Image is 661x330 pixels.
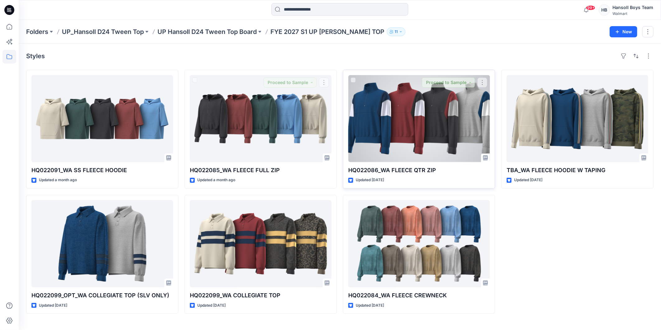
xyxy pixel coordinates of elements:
[157,27,257,36] a: UP Hansoll D24 Tween Top Board
[348,166,490,175] p: HQ022086_WA FLEECE QTR ZIP
[514,177,542,183] p: Updated [DATE]
[62,27,144,36] a: UP_Hansoll D24 Tween Top
[356,302,384,309] p: Updated [DATE]
[39,177,77,183] p: Updated a month ago
[599,4,610,16] div: HB
[190,200,331,287] a: HQ022099_WA COLLEGIATE TOP
[197,177,235,183] p: Updated a month ago
[395,28,398,35] p: 11
[612,11,653,16] div: Walmart
[31,75,173,162] a: HQ022091_WA SS FLEECE HOODIE
[356,177,384,183] p: Updated [DATE]
[26,27,48,36] a: Folders
[26,52,45,60] h4: Styles
[31,200,173,287] a: HQ022099_OPT_WA COLLEGIATE TOP (SLV ONLY)
[190,166,331,175] p: HQ022085_WA FLEECE FULL ZIP
[270,27,384,36] p: FYE 2027 S1 UP [PERSON_NAME] TOP
[197,302,226,309] p: Updated [DATE]
[586,5,595,10] span: 99+
[190,75,331,162] a: HQ022085_WA FLEECE FULL ZIP
[31,291,173,300] p: HQ022099_OPT_WA COLLEGIATE TOP (SLV ONLY)
[612,4,653,11] div: Hansoll Boys Team
[348,291,490,300] p: HQ022084_WA FLEECE CREWNECK
[507,166,648,175] p: TBA_WA FLEECE HOODIE W TAPING
[348,75,490,162] a: HQ022086_WA FLEECE QTR ZIP
[190,291,331,300] p: HQ022099_WA COLLEGIATE TOP
[39,302,67,309] p: Updated [DATE]
[348,200,490,287] a: HQ022084_WA FLEECE CREWNECK
[507,75,648,162] a: TBA_WA FLEECE HOODIE W TAPING
[610,26,637,37] button: New
[31,166,173,175] p: HQ022091_WA SS FLEECE HOODIE
[387,27,406,36] button: 11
